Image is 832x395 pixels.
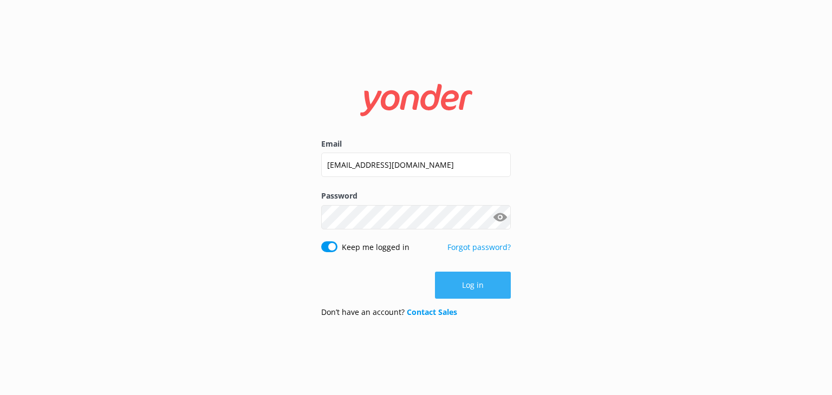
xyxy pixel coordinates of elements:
label: Password [321,190,511,202]
a: Contact Sales [407,307,457,317]
p: Don’t have an account? [321,306,457,318]
label: Email [321,138,511,150]
a: Forgot password? [447,242,511,252]
button: Show password [489,206,511,228]
label: Keep me logged in [342,241,409,253]
input: user@emailaddress.com [321,153,511,177]
button: Log in [435,272,511,299]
